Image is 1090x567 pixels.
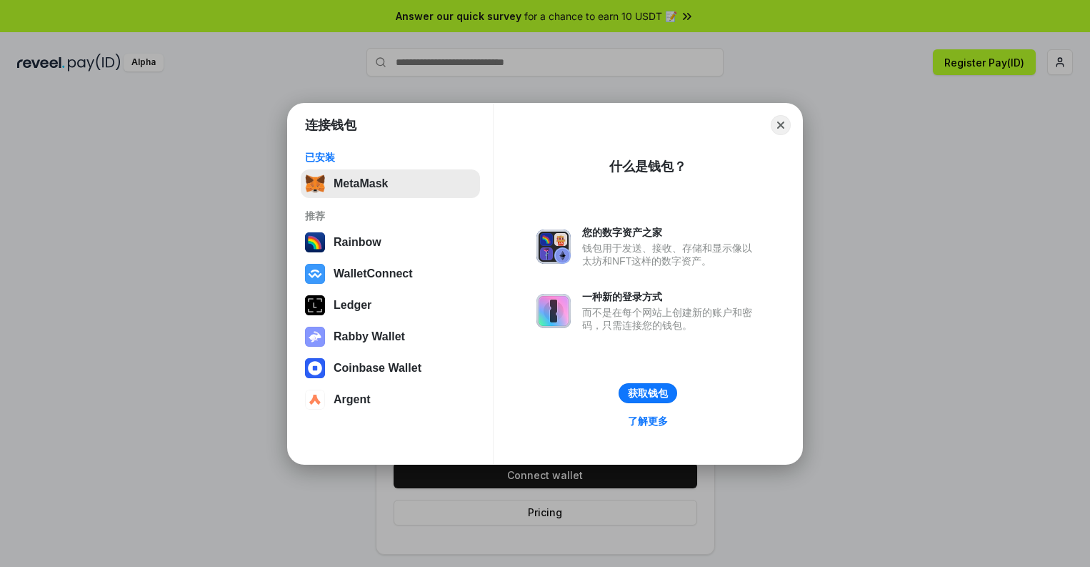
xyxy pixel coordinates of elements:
div: 获取钱包 [628,387,668,400]
img: svg+xml,%3Csvg%20xmlns%3D%22http%3A%2F%2Fwww.w3.org%2F2000%2Fsvg%22%20fill%3D%22none%22%20viewBox... [536,294,571,328]
img: svg+xml,%3Csvg%20width%3D%22120%22%20height%3D%22120%22%20viewBox%3D%220%200%20120%20120%22%20fil... [305,232,325,252]
div: Ledger [334,299,371,312]
div: 什么是钱包？ [609,158,686,175]
button: Argent [301,385,480,414]
div: 钱包用于发送、接收、存储和显示像以太坊和NFT这样的数字资产。 [582,242,759,267]
button: Rabby Wallet [301,322,480,351]
button: MetaMask [301,169,480,198]
img: svg+xml,%3Csvg%20width%3D%2228%22%20height%3D%2228%22%20viewBox%3D%220%200%2028%2028%22%20fill%3D... [305,358,325,378]
div: 已安装 [305,151,476,164]
div: MetaMask [334,177,388,190]
button: WalletConnect [301,260,480,288]
a: 了解更多 [619,412,676,430]
button: Close [771,115,791,135]
div: 而不是在每个网站上创建新的账户和密码，只需连接您的钱包。 [582,306,759,332]
div: Argent [334,393,371,406]
img: svg+xml,%3Csvg%20xmlns%3D%22http%3A%2F%2Fwww.w3.org%2F2000%2Fsvg%22%20fill%3D%22none%22%20viewBox... [536,230,571,264]
img: svg+xml,%3Csvg%20width%3D%2228%22%20height%3D%2228%22%20viewBox%3D%220%200%2028%2028%22%20fill%3D... [305,264,325,284]
div: 了解更多 [628,415,668,428]
div: 一种新的登录方式 [582,290,759,303]
div: 推荐 [305,209,476,222]
img: svg+xml,%3Csvg%20fill%3D%22none%22%20height%3D%2233%22%20viewBox%3D%220%200%2035%2033%22%20width%... [305,174,325,194]
div: Rabby Wallet [334,330,405,343]
button: Ledger [301,291,480,320]
div: Rainbow [334,236,381,249]
div: WalletConnect [334,267,413,280]
div: 您的数字资产之家 [582,226,759,239]
h1: 连接钱包 [305,117,356,134]
img: svg+xml,%3Csvg%20xmlns%3D%22http%3A%2F%2Fwww.w3.org%2F2000%2Fsvg%22%20fill%3D%22none%22%20viewBox... [305,327,325,347]
button: Coinbase Wallet [301,354,480,383]
button: Rainbow [301,228,480,257]
img: svg+xml,%3Csvg%20xmlns%3D%22http%3A%2F%2Fwww.w3.org%2F2000%2Fsvg%22%20width%3D%2228%22%20height%3... [305,295,325,315]
button: 获取钱包 [619,383,677,403]
div: Coinbase Wallet [334,362,421,375]
img: svg+xml,%3Csvg%20width%3D%2228%22%20height%3D%2228%22%20viewBox%3D%220%200%2028%2028%22%20fill%3D... [305,390,325,410]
